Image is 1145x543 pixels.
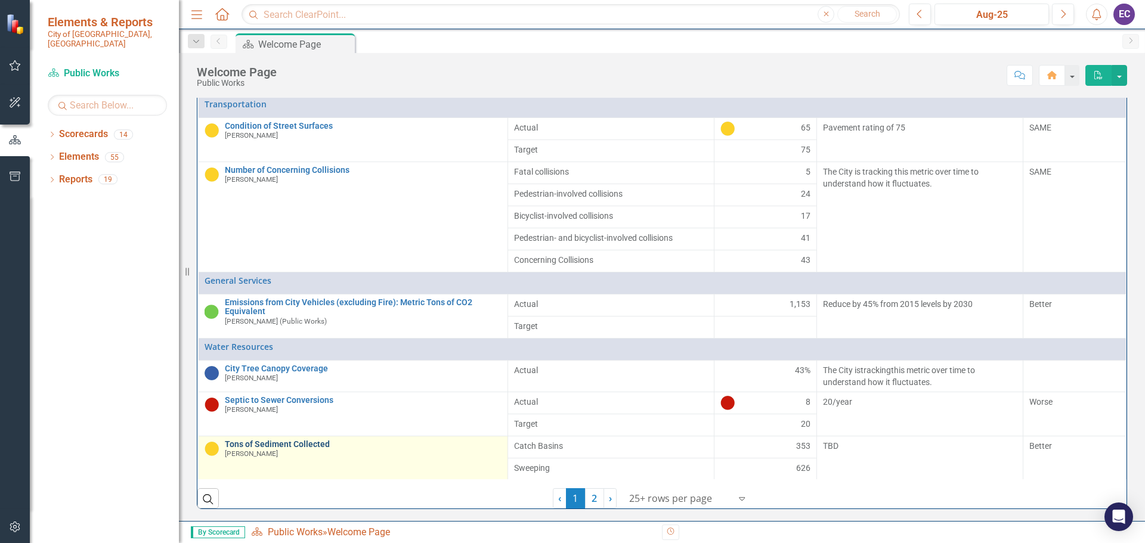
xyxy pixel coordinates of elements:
[59,173,92,187] a: Reports
[823,122,1017,134] p: Pavement rating of 75
[205,100,1120,108] a: Transportation
[514,232,708,244] span: Pedestrian- and bicyclist-involved collisions
[1029,123,1051,132] span: SAME
[507,117,714,139] td: Double-Click to Edit
[714,414,816,436] td: Double-Click to Edit
[566,488,585,508] span: 1
[806,396,810,410] span: 8
[48,67,167,80] a: Public Works
[514,440,708,452] span: Catch Basins
[514,188,708,200] span: Pedestrian-involved collisions
[514,144,708,156] span: Target
[514,396,708,408] span: Actual
[198,95,1126,118] td: Double-Click to Edit Right Click for Context Menu
[225,396,502,405] a: Septic to Sewer Conversions
[855,9,880,18] span: Search
[714,458,816,480] td: Double-Click to Edit
[817,360,1023,392] td: Double-Click to Edit
[837,6,897,23] button: Search
[934,4,1049,25] button: Aug-25
[507,436,714,458] td: Double-Click to Edit
[205,167,219,182] img: Caution
[720,396,735,410] img: Off Track
[514,298,708,310] span: Actual
[198,117,507,162] td: Double-Click to Edit Right Click for Context Menu
[609,492,612,505] span: ›
[507,184,714,206] td: Double-Click to Edit
[225,450,278,458] small: [PERSON_NAME]
[1023,392,1126,436] td: Double-Click to Edit
[6,14,27,35] img: ClearPoint Strategy
[507,458,714,480] td: Double-Click to Edit
[1023,294,1126,338] td: Double-Click to Edit
[1113,4,1135,25] button: EC
[514,320,708,332] span: Target
[59,128,108,141] a: Scorecards
[796,462,810,474] span: 626
[225,406,278,414] small: [PERSON_NAME]
[197,66,277,79] div: Welcome Page
[558,492,561,505] span: ‹
[714,250,816,272] td: Double-Click to Edit
[197,79,277,88] div: Public Works
[114,129,133,139] div: 14
[514,122,708,134] span: Actual
[1029,397,1053,407] span: Worse
[225,176,278,184] small: [PERSON_NAME]
[1029,299,1052,309] span: Better
[714,184,816,206] td: Double-Click to Edit
[823,299,973,309] span: Reduce by 45% from 2015 levels by 2030
[817,392,1023,436] td: Double-Click to Edit
[507,206,714,228] td: Double-Click to Edit
[823,397,852,407] span: 20/year
[720,122,735,136] img: Caution
[801,254,810,266] span: 43
[939,8,1045,22] div: Aug-25
[823,166,1017,190] p: The City is tracking this metric over time to understand how it fluctuates.
[1023,117,1126,162] td: Double-Click to Edit
[225,440,502,449] a: Tons of Sediment Collected
[714,162,816,184] td: Double-Click to Edit
[801,122,810,136] span: 65
[198,338,1126,360] td: Double-Click to Edit Right Click for Context Menu
[198,162,507,272] td: Double-Click to Edit Right Click for Context Menu
[507,250,714,272] td: Double-Click to Edit
[801,210,810,222] span: 17
[242,4,900,25] input: Search ClearPoint...
[198,360,507,392] td: Double-Click to Edit Right Click for Context Menu
[205,305,219,319] img: On Track
[1023,162,1126,272] td: Double-Click to Edit
[205,342,1120,351] a: Water Resources
[714,392,816,414] td: Double-Click to Edit
[98,175,117,185] div: 19
[714,436,816,458] td: Double-Click to Edit
[514,210,708,222] span: Bicyclist-involved collisions
[514,462,708,474] span: Sweeping
[48,29,167,49] small: City of [GEOGRAPHIC_DATA], [GEOGRAPHIC_DATA]
[225,122,502,131] a: Condition of Street Surfaces
[795,364,810,376] span: 43%
[514,418,708,430] span: Target
[817,162,1023,272] td: Double-Click to Edit
[105,152,124,162] div: 55
[205,398,219,412] img: Off Track
[1104,502,1133,531] div: Open Intercom Messenger
[801,418,810,430] span: 20
[817,294,1023,338] td: Double-Click to Edit
[268,526,323,538] a: Public Works
[251,526,653,539] div: »
[225,132,278,139] small: [PERSON_NAME]
[801,188,810,200] span: 24
[796,440,810,452] span: 353
[205,366,219,380] img: Tracking
[1023,360,1126,392] td: Double-Click to Edit
[258,37,352,52] div: Welcome Page
[225,318,327,325] small: [PERSON_NAME] (Public Works)
[714,117,816,139] td: Double-Click to Edit
[801,232,810,244] span: 41
[507,316,714,338] td: Double-Click to Edit
[585,488,604,508] a: 2
[507,360,714,392] td: Double-Click to Edit
[1029,167,1051,176] span: SAME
